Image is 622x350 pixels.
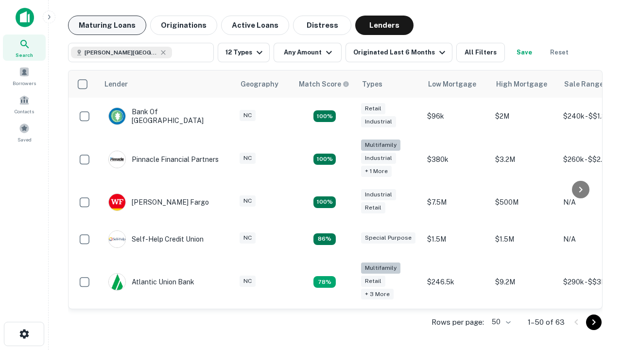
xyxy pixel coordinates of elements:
[355,16,414,35] button: Lenders
[108,193,209,211] div: [PERSON_NAME] Fargo
[240,276,256,287] div: NC
[361,202,385,213] div: Retail
[241,78,278,90] div: Geography
[313,154,336,165] div: Matching Properties: 23, hasApolloMatch: undefined
[422,221,490,258] td: $1.5M
[490,221,558,258] td: $1.5M
[490,184,558,221] td: $500M
[490,135,558,184] td: $3.2M
[16,8,34,27] img: capitalize-icon.png
[356,70,422,98] th: Types
[293,16,351,35] button: Distress
[573,241,622,288] iframe: Chat Widget
[428,78,476,90] div: Low Mortgage
[108,273,194,291] div: Atlantic Union Bank
[3,91,46,117] a: Contacts
[361,166,392,177] div: + 1 more
[293,70,356,98] th: Capitalize uses an advanced AI algorithm to match your search with the best lender. The match sco...
[361,116,396,127] div: Industrial
[361,232,415,244] div: Special Purpose
[346,43,452,62] button: Originated Last 6 Months
[240,232,256,244] div: NC
[586,315,602,330] button: Go to next page
[3,63,46,89] a: Borrowers
[313,196,336,208] div: Matching Properties: 14, hasApolloMatch: undefined
[109,194,125,210] img: picture
[274,43,342,62] button: Any Amount
[3,35,46,61] a: Search
[353,47,448,58] div: Originated Last 6 Months
[109,231,125,247] img: picture
[361,289,394,300] div: + 3 more
[313,110,336,122] div: Matching Properties: 15, hasApolloMatch: undefined
[362,78,382,90] div: Types
[16,51,33,59] span: Search
[422,98,490,135] td: $96k
[490,258,558,307] td: $9.2M
[17,136,32,143] span: Saved
[422,70,490,98] th: Low Mortgage
[15,107,34,115] span: Contacts
[490,98,558,135] td: $2M
[361,140,400,151] div: Multifamily
[361,153,396,164] div: Industrial
[150,16,217,35] button: Originations
[108,230,204,248] div: Self-help Credit Union
[496,78,547,90] div: High Mortgage
[361,276,385,287] div: Retail
[240,195,256,207] div: NC
[3,119,46,145] a: Saved
[422,135,490,184] td: $380k
[456,43,505,62] button: All Filters
[422,258,490,307] td: $246.5k
[564,78,604,90] div: Sale Range
[490,70,558,98] th: High Mortgage
[85,48,157,57] span: [PERSON_NAME][GEOGRAPHIC_DATA], [GEOGRAPHIC_DATA]
[509,43,540,62] button: Save your search to get updates of matches that match your search criteria.
[299,79,349,89] div: Capitalize uses an advanced AI algorithm to match your search with the best lender. The match sco...
[422,184,490,221] td: $7.5M
[313,233,336,245] div: Matching Properties: 11, hasApolloMatch: undefined
[528,316,565,328] p: 1–50 of 63
[104,78,128,90] div: Lender
[235,70,293,98] th: Geography
[68,16,146,35] button: Maturing Loans
[99,70,235,98] th: Lender
[13,79,36,87] span: Borrowers
[240,153,256,164] div: NC
[240,110,256,121] div: NC
[432,316,484,328] p: Rows per page:
[361,262,400,274] div: Multifamily
[299,79,347,89] h6: Match Score
[109,108,125,124] img: picture
[108,151,219,168] div: Pinnacle Financial Partners
[218,43,270,62] button: 12 Types
[109,151,125,168] img: picture
[544,43,575,62] button: Reset
[488,315,512,329] div: 50
[361,189,396,200] div: Industrial
[313,276,336,288] div: Matching Properties: 10, hasApolloMatch: undefined
[109,274,125,290] img: picture
[361,103,385,114] div: Retail
[108,107,225,125] div: Bank Of [GEOGRAPHIC_DATA]
[221,16,289,35] button: Active Loans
